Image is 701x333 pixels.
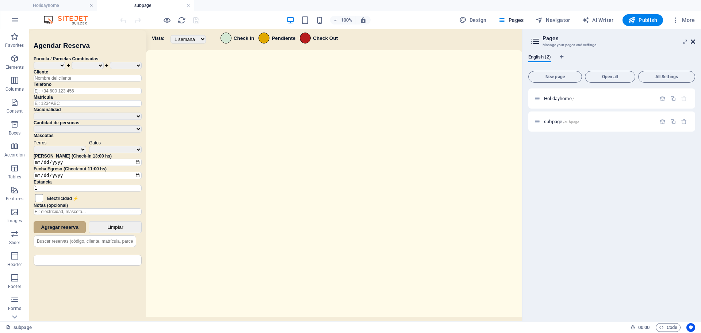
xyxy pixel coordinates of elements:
h6: Session time [631,323,650,332]
button: Usercentrics [686,323,695,332]
span: Click to open page [544,119,579,124]
p: Elements [5,64,24,70]
p: Favorites [5,42,24,48]
h2: Pages [543,35,695,42]
span: Open all [588,75,632,79]
div: Language Tabs [528,54,695,68]
span: / [572,97,574,101]
div: Duplicate [670,95,676,102]
button: Design [456,14,490,26]
span: AI Writer [582,16,614,24]
button: More [669,14,698,26]
span: 00 00 [638,323,650,332]
span: Click to open page [544,96,574,101]
button: All Settings [638,71,695,83]
p: Accordion [4,152,25,158]
p: Content [7,108,23,114]
span: Design [459,16,487,24]
div: Design (Ctrl+Alt+Y) [456,14,490,26]
div: subpage/subpage [542,119,656,124]
p: Columns [5,86,24,92]
button: Navigator [533,14,573,26]
h4: subpage [97,1,194,10]
div: Settings [659,95,666,102]
span: More [672,16,695,24]
button: New page [528,71,582,83]
button: Open all [585,71,635,83]
div: Remove [681,118,687,125]
div: The startpage cannot be deleted [681,95,687,102]
p: Footer [8,284,21,290]
span: All Settings [641,75,692,79]
a: Click to cancel selection. Double-click to open Pages [6,323,32,332]
p: Forms [8,306,21,311]
p: Features [6,196,23,202]
div: Duplicate [670,118,676,125]
button: AI Writer [579,14,617,26]
span: Code [659,323,677,332]
button: Publish [623,14,663,26]
span: Navigator [536,16,570,24]
button: Code [656,323,681,332]
span: : [643,325,644,330]
img: Editor Logo [42,16,97,24]
div: Settings [659,118,666,125]
button: Pages [495,14,526,26]
p: Tables [8,174,21,180]
span: Publish [628,16,657,24]
i: Reload page [177,16,186,24]
div: Holidayhome/ [542,96,656,101]
h3: Manage your pages and settings [543,42,681,48]
h6: 100% [341,16,353,24]
p: Slider [9,240,20,246]
p: Boxes [9,130,21,136]
button: reload [177,16,186,24]
span: Pages [498,16,524,24]
span: /subpage [563,120,579,124]
p: Header [7,262,22,268]
span: New page [532,75,579,79]
i: On resize automatically adjust zoom level to fit chosen device. [360,17,367,23]
span: English (2) [528,53,551,63]
button: 100% [330,16,356,24]
button: Click here to leave preview mode and continue editing [162,16,171,24]
p: Images [7,218,22,224]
